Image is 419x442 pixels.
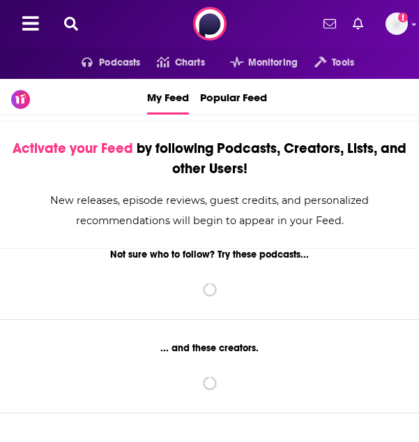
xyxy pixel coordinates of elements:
img: Podchaser - Follow, Share and Rate Podcasts [193,7,227,40]
a: Show notifications dropdown [347,12,369,36]
svg: Add a profile image [398,13,408,22]
span: Charts [175,53,205,73]
div: New releases, episode reviews, guest credits, and personalized recommendations will begin to appe... [4,191,415,231]
div: by following Podcasts, Creators, Lists, and other Users! [4,138,415,179]
a: Show notifications dropdown [318,12,342,36]
button: open menu [298,52,354,74]
span: My Feed [147,82,189,112]
span: Tools [332,53,354,73]
button: open menu [65,52,141,74]
button: open menu [213,52,298,74]
span: Podcasts [99,53,140,73]
span: Activate your Feed [13,140,133,157]
a: Logged in as ereardon [386,13,408,35]
img: User Profile [386,13,408,35]
span: Popular Feed [200,82,267,112]
span: Monitoring [248,53,298,73]
a: Popular Feed [200,79,267,115]
a: My Feed [147,79,189,115]
a: Charts [140,52,204,74]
